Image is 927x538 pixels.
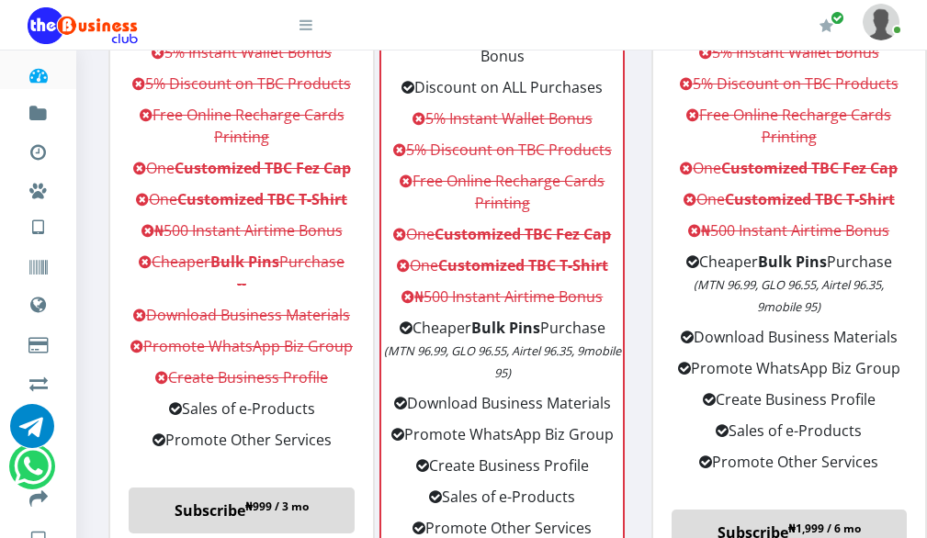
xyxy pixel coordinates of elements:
a: Transactions [28,127,49,171]
b: Customized TBC T-Shirt [725,189,895,209]
li: Cheaper Purchase -- [129,251,355,304]
li: Promote WhatsApp Biz Group [672,357,907,388]
li: Create Business Profile [381,454,623,486]
li: Free Online Recharge Cards Printing [129,104,355,157]
li: Cheaper Purchase [381,317,623,392]
li: Cheaper Purchase [672,251,907,326]
a: International VTU [70,229,223,260]
li: Discount on ALL Purchases [381,76,623,107]
li: 5% Instant Wallet Bonus [381,107,623,139]
li: Promote Other Services [129,429,355,460]
em: (MTN 96.99, GLO 96.55, Airtel 96.35, 9mobile 95) [384,342,621,381]
li: One [381,254,623,286]
a: Chat for support [14,458,51,488]
strong: Bulk Pins [210,252,279,272]
li: One [672,157,907,188]
li: Free Online Recharge Cards Printing [672,104,907,157]
a: Subscribe₦999 / 3 mo [129,488,355,533]
li: Download Business Materials [672,326,907,357]
a: VTU [28,202,49,248]
li: 5% Discount on TBC Products [672,73,907,104]
a: Airtime -2- Cash [28,358,49,402]
li: Promote Other Services [672,451,907,482]
li: Sales of e-Products [672,420,907,451]
li: ₦500 Instant Airtime Bonus [129,219,355,251]
li: Sales of e-Products [381,486,623,517]
b: Customized TBC Fez Cap [721,158,898,178]
li: Create Business Profile [129,366,355,398]
b: Customized TBC Fez Cap [435,224,611,244]
a: Dashboard [28,50,49,94]
sup: ₦999 / 3 mo [245,499,309,514]
em: (MTN 96.99, GLO 96.55, Airtel 96.35, 9mobile 95) [694,276,884,315]
li: One [381,223,623,254]
sup: ₦1,999 / 6 mo [788,521,861,536]
li: One [129,157,355,188]
a: Chat for support [10,418,54,448]
li: One [672,188,907,219]
strong: Bulk Pins [758,252,827,272]
a: Fund wallet [28,88,49,132]
li: 5% Discount on TBC Products [381,139,623,170]
li: 5% Instant Wallet Bonus [129,41,355,73]
span: Renew/Upgrade Subscription [831,11,844,25]
a: Vouchers [28,242,49,286]
li: ₦500 Instant Airtime Bonus [381,286,623,317]
li: 5% Discount on TBC Products [129,73,355,104]
li: One [129,188,355,219]
b: Customized TBC T-Shirt [438,255,608,275]
a: Transfer to Bank [28,474,49,518]
a: Nigerian VTU [70,202,223,233]
a: Register a Referral [28,397,49,441]
a: Cable TV, Electricity [28,319,49,364]
li: Download Business Materials [381,392,623,423]
li: Create Business Profile [672,388,907,420]
li: 5% Instant Wallet Bonus [672,41,907,73]
li: Promote WhatsApp Biz Group [129,335,355,366]
strong: Bulk Pins [471,318,540,338]
b: Customized TBC Fez Cap [175,158,351,178]
img: Logo [28,7,138,44]
a: Miscellaneous Payments [28,165,49,209]
li: ₦500 Instant Airtime Bonus [672,219,907,251]
li: Sales of e-Products [129,398,355,429]
a: Data [28,279,49,325]
li: Free Online Recharge Cards Printing [381,170,623,223]
li: Download Business Materials [129,304,355,335]
img: User [863,4,899,39]
i: Renew/Upgrade Subscription [820,18,833,33]
li: Promote WhatsApp Biz Group [381,423,623,454]
b: Customized TBC T-Shirt [177,189,347,209]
